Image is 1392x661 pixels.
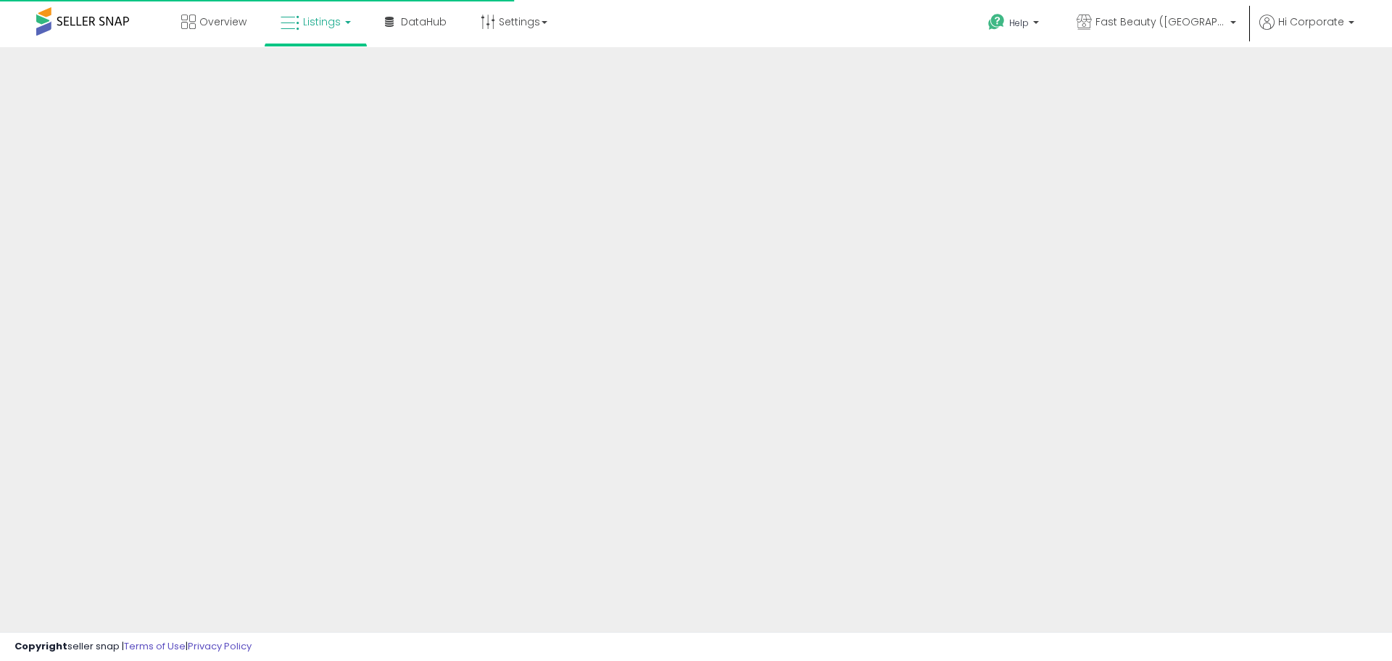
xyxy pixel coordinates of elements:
span: Listings [303,15,341,29]
span: DataHub [401,15,447,29]
span: Overview [199,15,246,29]
span: Hi Corporate [1278,15,1344,29]
a: Terms of Use [124,639,186,653]
i: Get Help [987,13,1006,31]
span: Help [1009,17,1029,29]
div: seller snap | | [14,640,252,654]
a: Privacy Policy [188,639,252,653]
strong: Copyright [14,639,67,653]
a: Hi Corporate [1259,15,1354,47]
span: Fast Beauty ([GEOGRAPHIC_DATA]) [1095,15,1226,29]
a: Help [977,2,1053,47]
